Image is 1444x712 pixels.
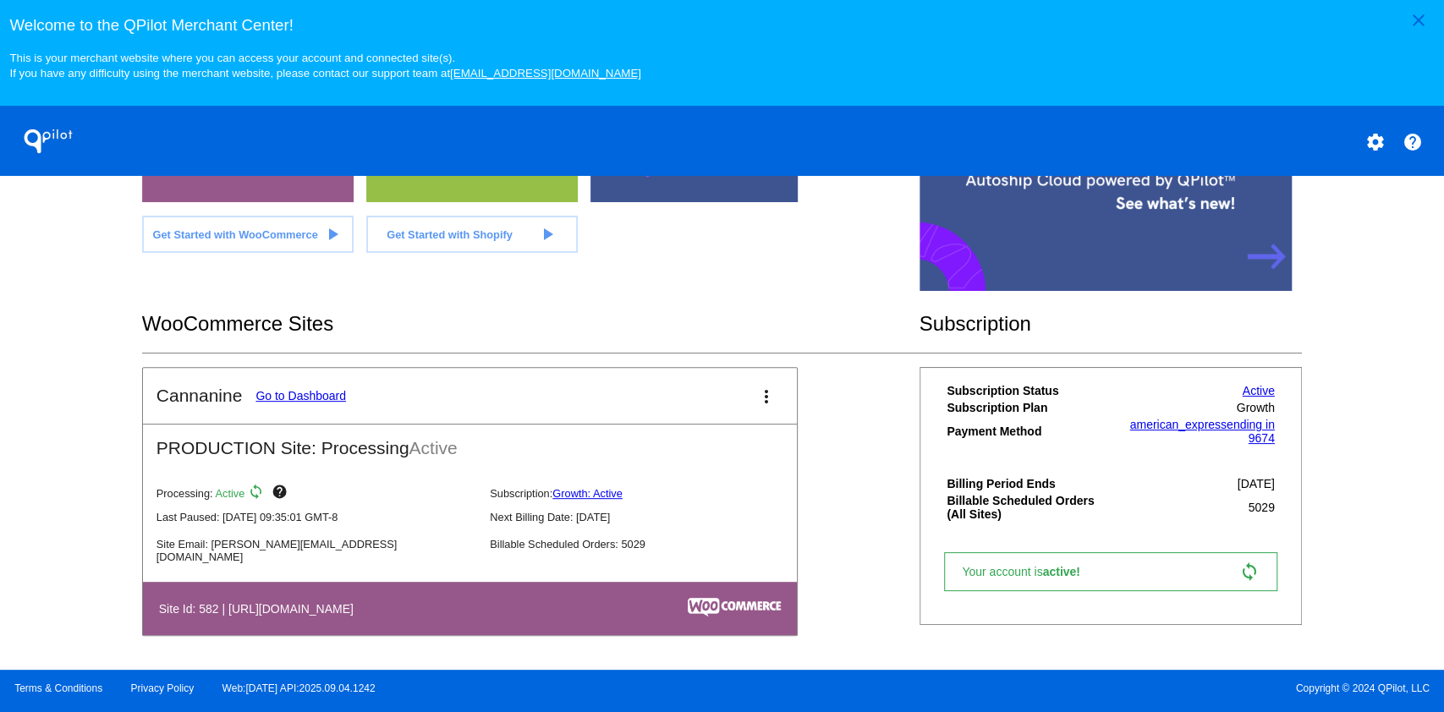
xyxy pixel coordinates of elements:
span: Get Started with WooCommerce [152,228,317,241]
a: Your account isactive! sync [944,552,1277,591]
mat-icon: play_arrow [322,224,343,244]
mat-icon: sync [1239,561,1260,582]
a: Terms & Conditions [14,682,102,694]
span: Growth [1237,401,1275,414]
th: Billable Scheduled Orders (All Sites) [946,493,1111,522]
mat-icon: help [271,484,291,504]
span: Get Started with Shopify [387,228,513,241]
h3: Welcome to the QPilot Merchant Center! [9,16,1434,35]
a: american_expressending in 9674 [1129,418,1274,445]
a: Get Started with Shopify [366,216,578,253]
a: [EMAIL_ADDRESS][DOMAIN_NAME] [450,67,641,79]
p: Site Email: [PERSON_NAME][EMAIL_ADDRESS][DOMAIN_NAME] [156,538,476,563]
th: Subscription Plan [946,400,1111,415]
a: Get Started with WooCommerce [142,216,354,253]
span: [DATE] [1238,477,1275,490]
mat-icon: sync [248,484,268,504]
th: Billing Period Ends [946,476,1111,491]
span: 5029 [1248,501,1274,514]
h2: WooCommerce Sites [142,312,920,336]
h4: Site Id: 582 | [URL][DOMAIN_NAME] [159,602,362,616]
p: Processing: [156,484,476,504]
span: Copyright © 2024 QPilot, LLC [737,682,1430,694]
p: Subscription: [490,487,810,500]
mat-icon: more_vert [756,386,777,407]
small: This is your merchant website where you can access your account and connected site(s). If you hav... [9,52,640,79]
h2: Cannanine [156,386,243,406]
a: Web:[DATE] API:2025.09.04.1242 [222,682,376,694]
span: Your account is [962,565,1097,578]
p: Last Paused: [DATE] 09:35:01 GMT-8 [156,511,476,523]
a: Active [1243,384,1275,397]
mat-icon: help [1403,132,1423,152]
mat-icon: settings [1364,132,1385,152]
a: Privacy Policy [131,682,195,694]
img: c53aa0e5-ae75-48aa-9bee-956650975ee5 [688,598,781,616]
a: Growth: Active [552,487,623,500]
mat-icon: close [1408,10,1429,30]
h1: QPilot [14,124,82,158]
span: active! [1042,565,1088,578]
h2: Subscription [920,312,1303,336]
p: Next Billing Date: [DATE] [490,511,810,523]
mat-icon: play_arrow [536,224,557,244]
span: Active [409,438,458,457]
a: Go to Dashboard [255,389,346,403]
th: Subscription Status [946,383,1111,398]
span: american_express [1129,418,1226,431]
h2: PRODUCTION Site: Processing [143,424,797,458]
th: Payment Method [946,417,1111,446]
span: Active [216,487,245,500]
p: Billable Scheduled Orders: 5029 [490,538,810,550]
